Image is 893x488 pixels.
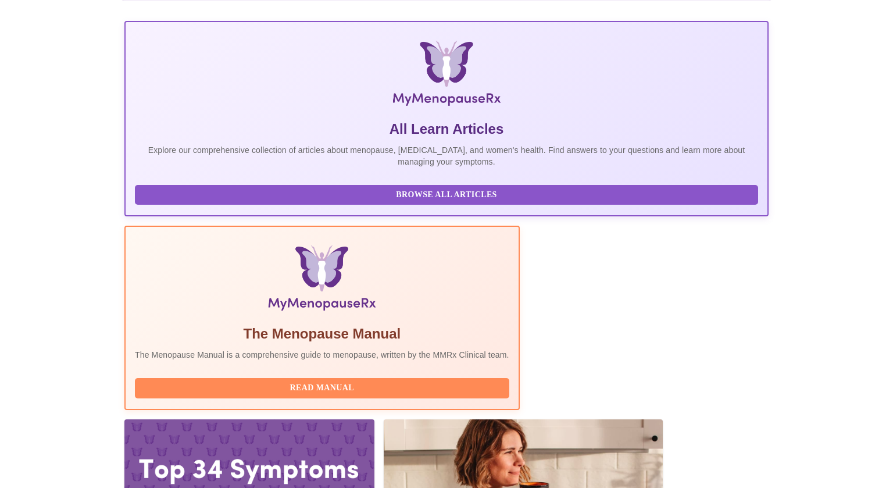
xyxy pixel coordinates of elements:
[135,189,761,199] a: Browse All Articles
[147,381,498,396] span: Read Manual
[135,120,758,138] h5: All Learn Articles
[231,41,661,111] img: MyMenopauseRx Logo
[135,185,758,205] button: Browse All Articles
[135,382,512,392] a: Read Manual
[135,378,509,398] button: Read Manual
[147,188,746,202] span: Browse All Articles
[135,325,509,343] h5: The Menopause Manual
[135,144,758,168] p: Explore our comprehensive collection of articles about menopause, [MEDICAL_DATA], and women's hea...
[194,245,449,315] img: Menopause Manual
[135,349,509,361] p: The Menopause Manual is a comprehensive guide to menopause, written by the MMRx Clinical team.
